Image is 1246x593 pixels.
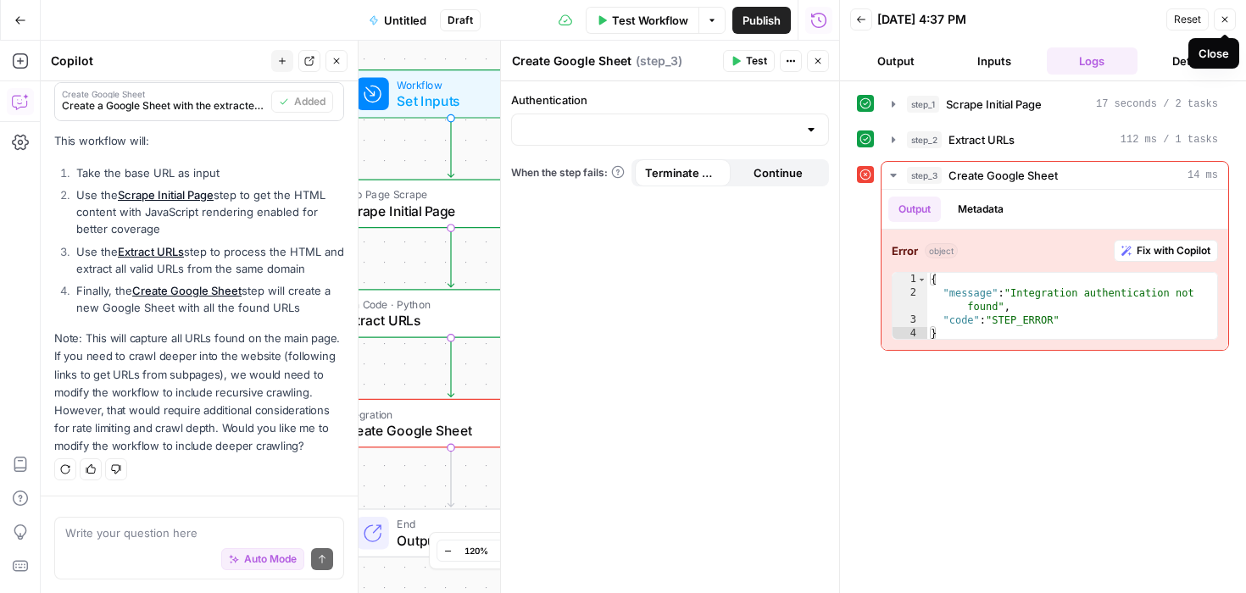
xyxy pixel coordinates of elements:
span: ( step_3 ) [636,53,682,69]
strong: Error [892,242,918,259]
span: Untitled [384,12,426,29]
span: Scrape Initial Page [341,201,554,221]
textarea: Create Google Sheet [512,53,631,69]
span: Test [746,53,767,69]
button: 14 ms [882,162,1228,189]
li: Take the base URL as input [72,164,344,181]
button: Inputs [948,47,1040,75]
span: Reset [1174,12,1201,27]
span: 120% [464,544,488,557]
button: Publish [732,7,791,34]
span: Fix with Copilot [1137,243,1210,258]
a: Create Google Sheet [132,284,242,297]
span: Auto Mode [244,551,297,567]
a: Extract URLs [118,245,184,258]
div: Web Page ScrapeScrape Initial PageStep 1 [293,180,609,229]
li: Use the step to process the HTML and extract all valid URLs from the same domain [72,243,344,277]
span: Extract URLs [341,310,553,330]
span: Extract URLs [948,131,1015,148]
p: Note: This will capture all URLs found on the main page. If you need to crawl deeper into the web... [54,330,344,455]
g: Edge from step_2 to step_3 [448,338,453,397]
button: Auto Mode [221,548,304,570]
label: Authentication [511,91,829,108]
g: Edge from step_1 to step_2 [448,228,453,287]
span: Toggle code folding, rows 1 through 4 [917,273,926,286]
div: Close [1199,45,1229,62]
span: 14 ms [1188,168,1218,183]
g: Edge from start to step_1 [448,119,453,178]
div: 3 [893,313,927,327]
span: step_2 [907,131,942,148]
div: WorkflowSet InputsInputs [293,69,609,119]
button: Metadata [948,197,1014,222]
span: Output [397,530,535,551]
div: 4 [893,327,927,341]
button: Output [850,47,942,75]
div: 2 [893,286,927,313]
a: When the step fails: [511,165,625,180]
span: Create Google Sheet [948,167,1058,184]
span: Continue [754,164,803,181]
li: Use the step to get the HTML content with JavaScript rendering enabled for better coverage [72,186,344,237]
button: 17 seconds / 2 tasks [882,91,1228,118]
button: Added [271,91,333,113]
button: Fix with Copilot [1114,240,1218,262]
p: This workflow will: [54,132,344,150]
g: Edge from step_3 to end [448,447,453,507]
span: Terminate Workflow [645,164,720,181]
span: Added [294,94,325,109]
span: End [397,516,535,532]
span: Run Code · Python [341,296,553,313]
span: Workflow [397,76,498,92]
a: Scrape Initial Page [118,188,214,202]
span: Integration [341,406,553,422]
div: 14 ms [882,190,1228,350]
button: Continue [731,159,826,186]
span: 112 ms / 1 tasks [1121,132,1218,147]
button: Output [888,197,941,222]
span: Web Page Scrape [341,186,554,202]
li: Finally, the step will create a new Google Sheet with all the found URLs [72,282,344,316]
span: step_3 [907,167,942,184]
span: Publish [743,12,781,29]
span: Create Google Sheet [341,420,553,441]
button: 112 ms / 1 tasks [882,126,1228,153]
div: ErrorIntegrationCreate Google SheetStep 3 [293,399,609,448]
span: Draft [448,13,473,28]
span: Create Google Sheet [62,90,264,98]
span: Test Workflow [612,12,688,29]
button: Reset [1166,8,1209,30]
button: Details [1144,47,1236,75]
span: Create a Google Sheet with the extracted URLs [62,98,264,114]
div: EndOutput [293,508,609,557]
div: Run Code · PythonExtract URLsStep 2 [293,289,609,338]
button: Logs [1047,47,1138,75]
button: Test Workflow [586,7,698,34]
button: Test [723,50,775,72]
span: Set Inputs [397,91,498,111]
span: 17 seconds / 2 tasks [1096,97,1218,112]
span: Scrape Initial Page [946,96,1042,113]
span: object [925,243,958,258]
span: step_1 [907,96,939,113]
div: Copilot [51,53,266,69]
button: Untitled [359,7,437,34]
div: 1 [893,273,927,286]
